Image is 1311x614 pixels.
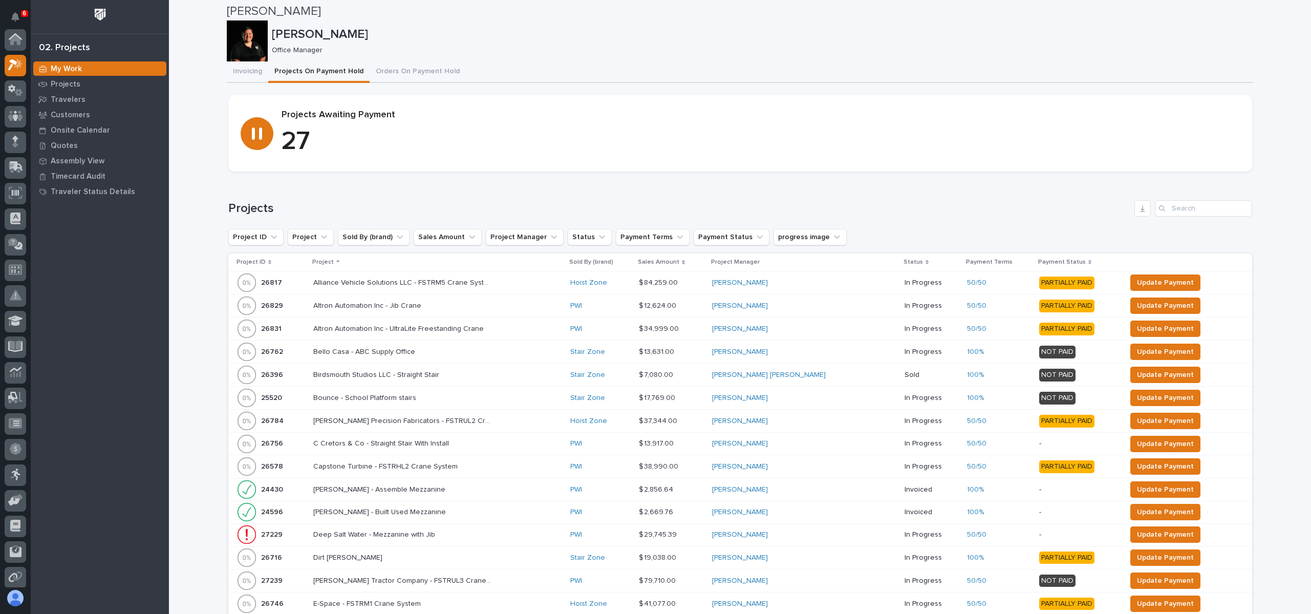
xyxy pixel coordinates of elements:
[639,346,676,356] p: $ 13,631.00
[1137,552,1194,564] span: Update Payment
[712,462,768,471] a: [PERSON_NAME]
[967,348,984,356] a: 100%
[1039,346,1076,358] div: NOT PAID
[1039,392,1076,405] div: NOT PAID
[967,577,986,585] a: 50/50
[639,460,680,471] p: $ 38,990.00
[31,122,169,138] a: Onsite Calendar
[282,110,1240,121] p: Projects Awaiting Payment
[31,138,169,153] a: Quotes
[570,600,607,608] a: Hoist Zone
[712,439,768,448] a: [PERSON_NAME]
[712,302,768,310] a: [PERSON_NAME]
[905,348,959,356] p: In Progress
[639,575,678,585] p: $ 79,710.00
[227,4,321,19] h2: [PERSON_NAME]
[1137,369,1194,381] span: Update Payment
[1130,526,1200,543] button: Update Payment
[616,229,690,245] button: Payment Terms
[313,598,423,608] p: E-Space - FSTRM1 Crane System
[1130,596,1200,612] button: Update Payment
[639,323,681,333] p: $ 34,999.00
[905,417,959,426] p: In Progress
[570,348,605,356] a: Stair Zone
[31,168,169,184] a: Timecard Audit
[639,528,679,539] p: $ 29,745.39
[5,6,26,28] button: Notifications
[570,577,582,585] a: PWI
[261,277,284,287] p: 26817
[639,277,680,287] p: $ 84,259.00
[570,302,582,310] a: PWI
[261,575,285,585] p: 27239
[313,552,384,562] p: Dirt [PERSON_NAME]
[261,483,285,494] p: 24430
[228,501,1252,523] tr: 2459624596 [PERSON_NAME] - Built Used Mezzanine[PERSON_NAME] - Built Used Mezzanine PWI $ 2,669.7...
[228,294,1252,317] tr: 2682926829 Altron Automation Inc - Jib CraneAltron Automation Inc - Jib Crane PWI $ 12,624.00$ 12...
[905,462,959,471] p: In Progress
[261,300,285,310] p: 26829
[1038,257,1086,268] p: Payment Status
[967,485,984,494] a: 100%
[1130,504,1200,520] button: Update Payment
[261,528,285,539] p: 27229
[967,325,986,333] a: 50/50
[967,600,986,608] a: 50/50
[228,546,1252,569] tr: 2671626716 Dirt [PERSON_NAME]Dirt [PERSON_NAME] Stair Zone $ 19,038.00$ 19,038.00 [PERSON_NAME] I...
[1130,321,1200,337] button: Update Payment
[905,600,959,608] p: In Progress
[1130,367,1200,383] button: Update Payment
[31,107,169,122] a: Customers
[261,392,284,403] p: 25520
[1130,436,1200,452] button: Update Payment
[967,531,986,539] a: 50/50
[1130,573,1200,589] button: Update Payment
[712,417,768,426] a: [PERSON_NAME]
[1137,598,1194,610] span: Update Payment
[13,12,26,29] div: Notifications6
[967,439,986,448] a: 50/50
[1039,508,1118,517] p: -
[712,600,768,608] a: [PERSON_NAME]
[31,76,169,92] a: Projects
[569,257,613,268] p: Sold By (brand)
[1137,506,1194,518] span: Update Payment
[1137,460,1194,473] span: Update Payment
[1130,413,1200,429] button: Update Payment
[313,392,418,403] p: Bounce - School Platform stairs
[967,462,986,471] a: 50/50
[1137,300,1194,312] span: Update Payment
[51,95,85,104] p: Travelers
[905,371,959,379] p: Sold
[905,279,959,287] p: In Progress
[313,575,495,585] p: [PERSON_NAME] Tractor Company - FSTRUL3 Crane System
[1039,323,1094,335] div: PARTIALLY PAID
[639,392,677,403] p: $ 17,769.00
[313,528,437,539] p: Deep Salt Water - Mezzanine with Jib
[570,417,607,426] a: Hoist Zone
[570,439,582,448] a: PWI
[570,462,582,471] a: PWI
[288,229,334,245] button: Project
[1039,439,1118,448] p: -
[39,43,90,54] div: 02. Projects
[370,61,466,83] button: Orders On Payment Hold
[282,126,1240,157] p: 27
[639,598,678,608] p: $ 41,077.00
[5,587,26,609] button: users-avatar
[1130,481,1200,498] button: Update Payment
[712,394,768,403] a: [PERSON_NAME]
[51,157,104,166] p: Assembly View
[51,126,110,135] p: Onsite Calendar
[712,508,768,517] a: [PERSON_NAME]
[313,506,448,517] p: [PERSON_NAME] - Built Used Mezzanine
[228,523,1252,546] tr: 2722927229 Deep Salt Water - Mezzanine with JibDeep Salt Water - Mezzanine with Jib PWI $ 29,745....
[1137,392,1194,404] span: Update Payment
[1155,200,1252,217] div: Search
[570,554,605,562] a: Stair Zone
[313,437,451,448] p: C Cretors & Co - Straight Stair With Install
[905,577,959,585] p: In Progress
[31,184,169,199] a: Traveler Status Details
[313,415,495,426] p: [PERSON_NAME] Precision Fabricators - FSTRUL2 Crane System
[1039,277,1094,289] div: PARTIALLY PAID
